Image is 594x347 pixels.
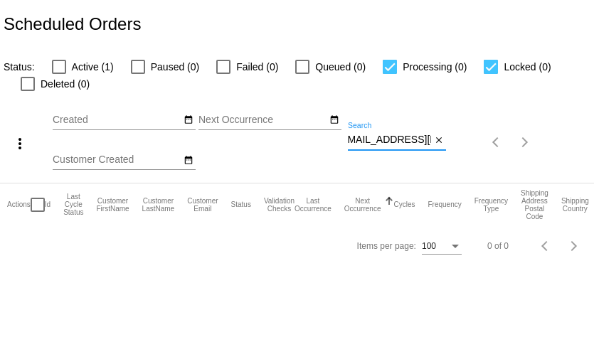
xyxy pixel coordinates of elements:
[357,241,416,251] div: Items per page:
[403,58,467,75] span: Processing (0)
[184,155,193,166] mat-icon: date_range
[428,201,461,209] button: Change sorting for Frequency
[531,232,560,260] button: Previous page
[315,58,366,75] span: Queued (0)
[11,135,28,152] mat-icon: more_vert
[184,114,193,126] mat-icon: date_range
[422,241,436,251] span: 100
[434,135,444,146] mat-icon: close
[561,197,589,213] button: Change sorting for ShippingCountry
[431,133,446,148] button: Clear
[45,201,51,209] button: Change sorting for Id
[511,128,539,156] button: Next page
[72,58,114,75] span: Active (1)
[422,242,462,252] mat-select: Items per page:
[53,154,181,166] input: Customer Created
[198,114,327,126] input: Next Occurrence
[7,183,31,226] mat-header-cell: Actions
[53,114,181,126] input: Created
[348,134,431,146] input: Search
[96,197,129,213] button: Change sorting for CustomerFirstName
[295,197,332,213] button: Change sorting for LastOccurrenceUtc
[4,14,141,34] h2: Scheduled Orders
[151,58,199,75] span: Paused (0)
[63,193,83,216] button: Change sorting for LastProcessingCycleId
[142,197,175,213] button: Change sorting for CustomerLastName
[4,61,35,73] span: Status:
[236,58,278,75] span: Failed (0)
[560,232,588,260] button: Next page
[487,241,509,251] div: 0 of 0
[521,189,548,220] button: Change sorting for ShippingPostcode
[329,114,339,126] mat-icon: date_range
[187,197,218,213] button: Change sorting for CustomerEmail
[344,197,381,213] button: Change sorting for NextOccurrenceUtc
[474,197,508,213] button: Change sorting for FrequencyType
[231,201,251,209] button: Change sorting for Status
[264,183,295,226] mat-header-cell: Validation Checks
[41,75,90,92] span: Deleted (0)
[393,201,415,209] button: Change sorting for Cycles
[504,58,551,75] span: Locked (0)
[482,128,511,156] button: Previous page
